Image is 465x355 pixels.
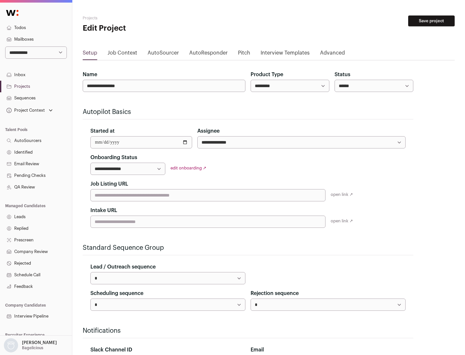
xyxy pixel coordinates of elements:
[251,289,299,297] label: Rejection sequence
[170,166,206,170] a: edit onboarding ↗
[335,71,350,78] label: Status
[83,49,97,59] a: Setup
[251,71,283,78] label: Product Type
[22,340,57,345] p: [PERSON_NAME]
[83,243,413,252] h2: Standard Sequence Group
[238,49,250,59] a: Pitch
[4,338,18,352] img: nopic.png
[90,346,132,354] label: Slack Channel ID
[22,345,43,350] p: Bagelicious
[83,107,413,117] h2: Autopilot Basics
[408,15,455,26] button: Save project
[83,23,207,34] h1: Edit Project
[261,49,310,59] a: Interview Templates
[90,127,115,135] label: Started at
[90,263,156,271] label: Lead / Outreach sequence
[197,127,220,135] label: Assignee
[5,106,54,115] button: Open dropdown
[189,49,228,59] a: AutoResponder
[90,289,143,297] label: Scheduling sequence
[5,108,45,113] div: Project Context
[83,71,97,78] label: Name
[3,338,58,352] button: Open dropdown
[148,49,179,59] a: AutoSourcer
[108,49,137,59] a: Job Context
[90,207,117,214] label: Intake URL
[90,180,128,188] label: Job Listing URL
[83,15,207,21] h2: Projects
[83,326,413,335] h2: Notifications
[90,154,137,161] label: Onboarding Status
[3,6,22,19] img: Wellfound
[251,346,406,354] div: Email
[320,49,345,59] a: Advanced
